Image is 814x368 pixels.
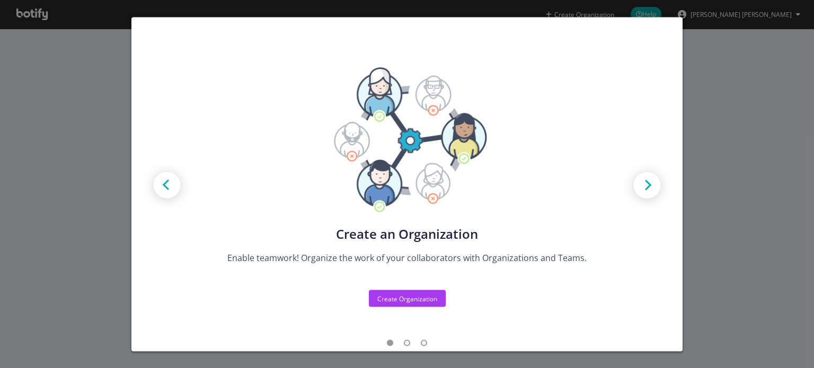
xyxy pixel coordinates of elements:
[369,290,446,307] button: Create Organization
[218,252,596,264] div: Enable teamwork! Organize the work of your collaborators with Organizations and Teams.
[131,17,683,351] div: modal
[377,294,437,303] div: Create Organization
[218,226,596,241] div: Create an Organization
[327,67,486,213] img: Tutorial
[143,163,191,210] img: Prev arrow
[623,163,671,210] img: Next arrow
